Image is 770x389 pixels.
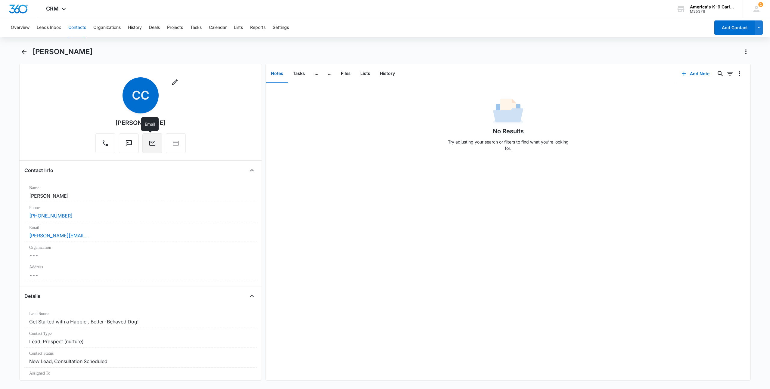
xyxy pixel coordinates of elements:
[93,18,121,37] button: Organizations
[141,117,159,131] div: Email
[29,378,252,385] dd: ---
[142,143,162,148] a: Email
[24,308,257,328] div: Lead SourceGet Started with a Happier, Better-Behaved Dog!
[29,358,252,365] dd: New Lead, Consultation Scheduled
[29,185,252,191] label: Name
[33,47,93,56] h1: [PERSON_NAME]
[266,64,288,83] button: Notes
[29,212,73,219] a: [PHONE_NUMBER]
[250,18,265,37] button: Reports
[29,318,252,325] dd: Get Started with a Happier, Better-Behaved Dog!
[37,18,61,37] button: Leads Inbox
[493,97,523,127] img: No Data
[24,328,257,348] div: Contact TypeLead, Prospect (nurture)
[24,167,53,174] h4: Contact Info
[493,127,524,136] h1: No Results
[24,261,257,281] div: Address---
[29,232,89,239] a: [PERSON_NAME][EMAIL_ADDRESS][PERSON_NAME][DOMAIN_NAME]
[29,271,252,279] dd: ---
[29,330,252,337] label: Contact Type
[690,5,734,9] div: account name
[29,338,252,345] dd: Lead, Prospect (nurture)
[19,47,29,57] button: Back
[167,18,183,37] button: Projects
[29,350,252,357] label: Contact Status
[24,182,257,202] div: Name[PERSON_NAME]
[690,9,734,14] div: account id
[24,348,257,368] div: Contact StatusNew Lead, Consultation Scheduled
[336,64,356,83] button: Files
[123,77,159,113] span: CC
[29,310,252,317] label: Lead Source
[725,69,735,79] button: Filters
[273,18,289,37] button: Settings
[29,192,252,199] dd: [PERSON_NAME]
[24,292,40,300] h4: Details
[445,139,571,151] p: Try adjusting your search or filters to find what you’re looking for.
[11,18,29,37] button: Overview
[119,143,139,148] a: Text
[323,64,336,83] button: ...
[675,66,716,81] button: Add Note
[29,370,252,376] label: Assigned To
[128,18,142,37] button: History
[741,47,751,57] button: Actions
[714,20,755,35] button: Add Contact
[310,64,323,83] button: ...
[142,133,162,153] button: Email
[375,64,400,83] button: History
[68,18,86,37] button: Contacts
[149,18,160,37] button: Deals
[234,18,243,37] button: Lists
[115,118,166,127] div: [PERSON_NAME]
[716,69,725,79] button: Search...
[29,264,252,270] label: Address
[209,18,227,37] button: Calendar
[758,2,763,7] span: 1
[95,133,115,153] button: Call
[758,2,763,7] div: notifications count
[29,252,252,259] dd: ---
[29,205,252,211] label: Phone
[288,64,310,83] button: Tasks
[29,224,252,231] label: Email
[735,69,744,79] button: Overflow Menu
[356,64,375,83] button: Lists
[24,202,257,222] div: Phone[PHONE_NUMBER]
[95,143,115,148] a: Call
[247,165,257,175] button: Close
[24,242,257,261] div: Organization---
[119,133,139,153] button: Text
[190,18,202,37] button: Tasks
[46,5,59,12] span: CRM
[24,368,257,387] div: Assigned To---
[24,222,257,242] div: Email[PERSON_NAME][EMAIL_ADDRESS][PERSON_NAME][DOMAIN_NAME]
[247,291,257,301] button: Close
[29,244,252,251] label: Organization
